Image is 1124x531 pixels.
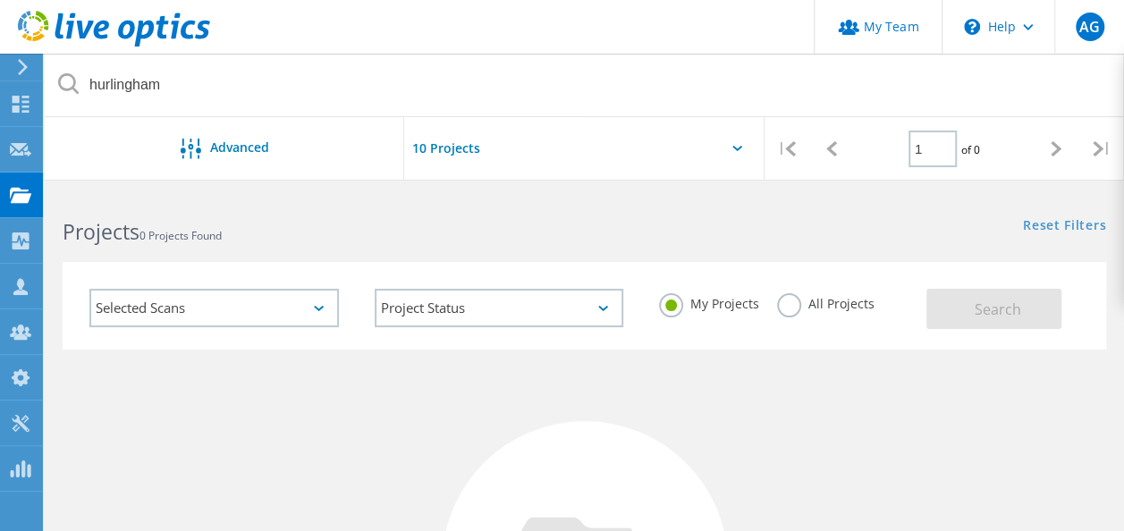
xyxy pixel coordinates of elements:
[765,117,809,181] div: |
[1079,117,1124,181] div: |
[926,289,1061,329] button: Search
[964,19,980,35] svg: \n
[89,289,339,327] div: Selected Scans
[18,38,210,50] a: Live Optics Dashboard
[210,141,269,154] span: Advanced
[139,228,222,243] span: 0 Projects Found
[1023,219,1106,234] a: Reset Filters
[961,142,980,157] span: of 0
[63,217,139,246] b: Projects
[1079,20,1100,34] span: AG
[375,289,624,327] div: Project Status
[777,293,875,310] label: All Projects
[974,299,1020,319] span: Search
[659,293,759,310] label: My Projects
